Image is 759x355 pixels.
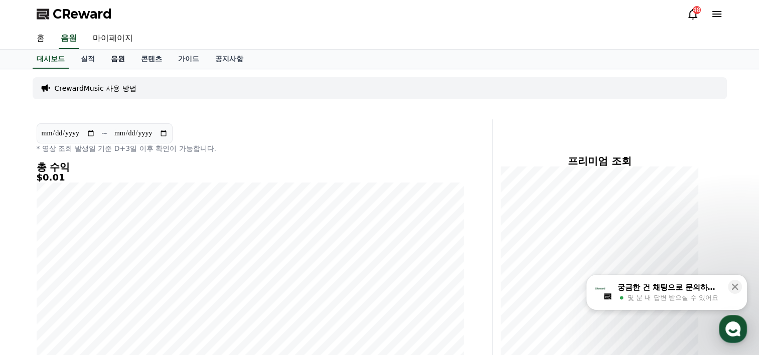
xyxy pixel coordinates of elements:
a: 실적 [73,50,103,69]
a: 음원 [59,28,79,49]
span: 설정 [155,287,167,295]
span: CReward [53,6,112,22]
p: * 영상 조회 발생일 기준 D+3일 이후 확인이 가능합니다. [37,143,464,153]
a: 홈 [3,272,66,297]
h5: $0.01 [37,172,464,183]
p: ~ [101,127,108,139]
a: CReward [37,6,112,22]
a: 대시보드 [33,50,69,69]
h4: 총 수익 [37,161,464,172]
a: 가이드 [170,50,207,69]
a: 대화 [66,272,129,297]
a: 설정 [129,272,193,297]
a: 음원 [103,50,133,69]
a: 홈 [29,28,53,49]
a: 마이페이지 [85,28,141,49]
a: 공지사항 [207,50,251,69]
h4: 프리미엄 조회 [501,155,699,166]
div: 48 [693,6,701,14]
a: CrewardMusic 사용 방법 [55,83,136,93]
span: 대화 [92,287,104,295]
a: 콘텐츠 [133,50,170,69]
span: 홈 [32,287,38,295]
a: 48 [687,8,699,20]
